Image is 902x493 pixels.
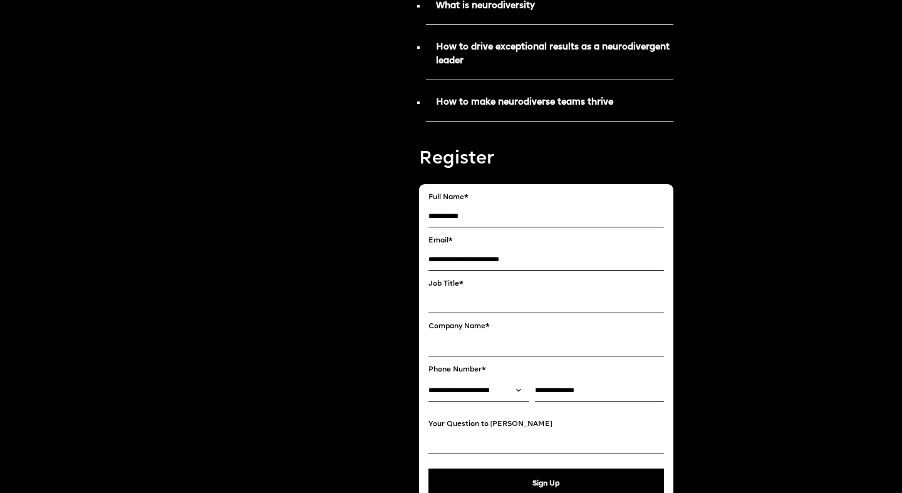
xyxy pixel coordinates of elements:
label: Company Name [428,323,664,331]
label: Job Title [428,280,664,289]
label: Email [428,237,664,246]
label: Phone Number [428,366,664,375]
p: Register [419,147,673,172]
strong: How to make neurodiverse teams thrive [436,98,613,107]
strong: What is neurodiversity [436,1,535,11]
label: Your Question to [PERSON_NAME] [428,420,664,429]
strong: How to drive exceptional results as a neurodivergent leader [436,43,670,66]
label: Full Name [428,194,664,202]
